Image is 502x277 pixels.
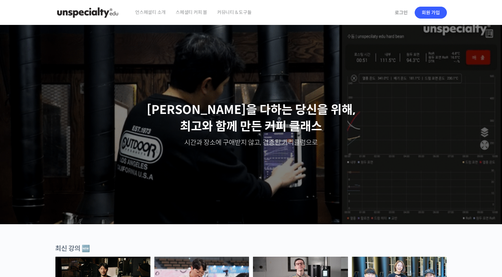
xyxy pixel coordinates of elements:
div: 최신 강의 🆕 [55,244,447,253]
p: [PERSON_NAME]을 다하는 당신을 위해, 최고와 함께 만든 커피 클래스 [7,102,495,135]
a: 로그인 [391,5,412,20]
p: 시간과 장소에 구애받지 않고, 검증된 커리큘럼으로 [7,138,495,147]
a: 회원 가입 [415,7,447,19]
